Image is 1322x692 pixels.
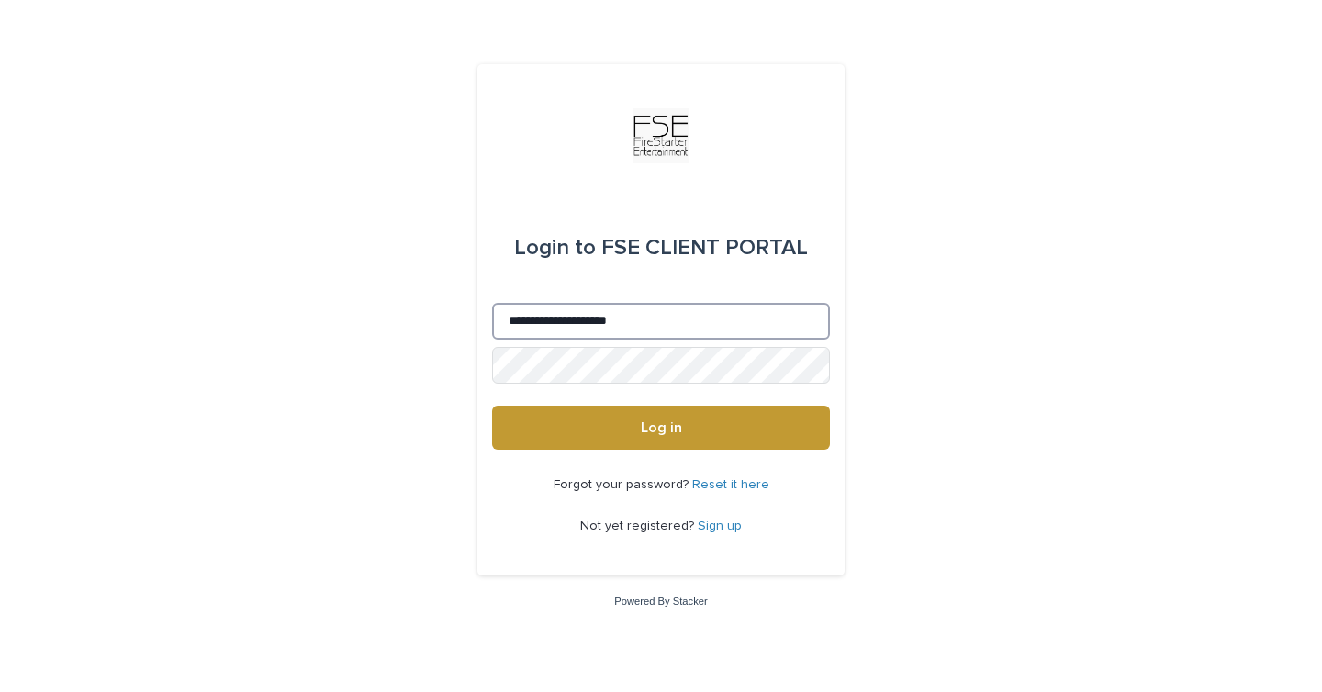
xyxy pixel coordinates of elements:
[614,596,707,607] a: Powered By Stacker
[580,519,698,532] span: Not yet registered?
[692,478,769,491] a: Reset it here
[698,519,742,532] a: Sign up
[514,222,808,273] div: FSE CLIENT PORTAL
[514,237,596,259] span: Login to
[633,108,689,163] img: Km9EesSdRbS9ajqhBzyo
[641,420,682,435] span: Log in
[492,406,830,450] button: Log in
[554,478,692,491] span: Forgot your password?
